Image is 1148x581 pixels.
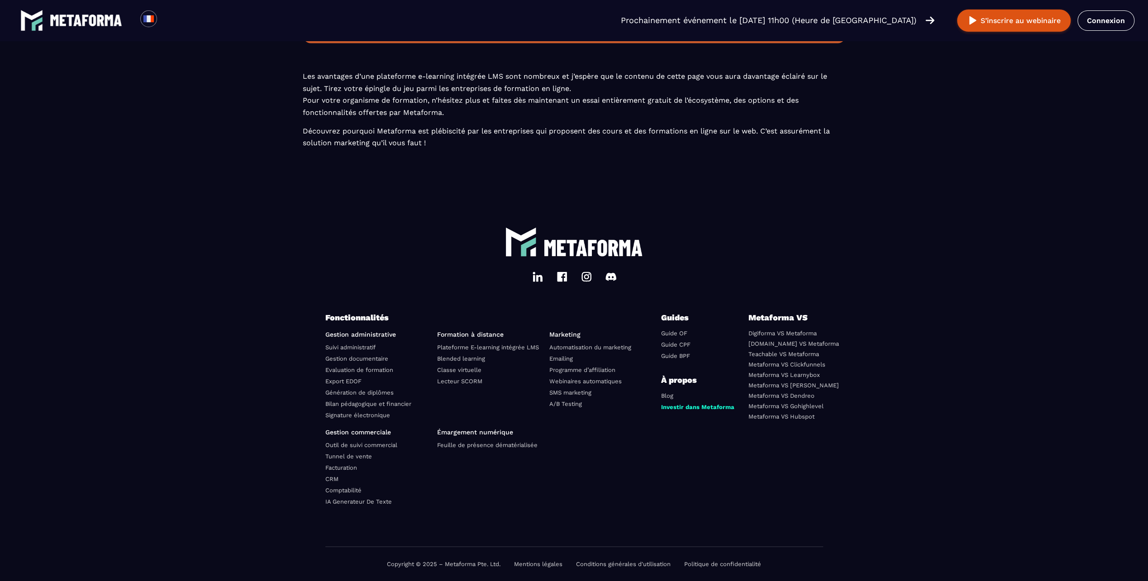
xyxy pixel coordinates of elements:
[437,355,485,362] a: Blended learning
[325,331,431,338] p: Gestion administrative
[748,403,824,410] a: Metaforma VS Gohighlevel
[543,240,643,256] img: logo
[748,361,825,368] a: Metaforma VS Clickfunnels
[748,392,815,399] a: Metaforma VS Dendreo
[325,389,394,396] a: Génération de diplômes
[661,352,690,359] a: Guide BPF
[387,561,500,567] p: Copyright © 2025 – Metaforma Pte. Ltd.
[165,15,171,26] input: Search for option
[549,331,655,338] p: Marketing
[549,367,615,373] a: Programme d’affiliation
[549,355,573,362] a: Emailing
[303,71,846,149] p: Les avantages d’une plateforme e-learning intégrée LMS sont nombreux et j’espère que le contenu d...
[437,367,481,373] a: Classe virtuelle
[437,429,543,436] p: Émargement numérique
[325,400,411,407] a: Bilan pédagogique et financier
[576,561,671,567] a: Conditions générales d'utilisation
[325,476,338,482] a: CRM
[325,487,362,494] a: Comptabilité
[967,15,978,26] img: play
[157,10,179,30] div: Search for option
[748,413,815,420] a: Metaforma VS Hubspot
[325,355,388,362] a: Gestion documentaire
[549,389,591,396] a: SMS marketing
[748,311,823,324] p: Metaforma VS
[549,344,631,351] a: Automatisation du marketing
[748,340,839,347] a: [DOMAIN_NAME] VS Metaforma
[661,341,691,348] a: Guide CPF
[661,374,741,386] p: À propos
[325,442,397,448] a: Outil de suivi commercial
[143,13,154,24] img: fr
[437,331,543,338] p: Formation à distance
[325,412,390,419] a: Signature électronique
[437,442,538,448] a: Feuille de présence dématérialisée
[748,330,817,337] a: Digiforma VS Metaforma
[661,404,734,410] a: Investir dans Metaforma
[437,378,482,385] a: Lecteur SCORM
[325,464,357,471] a: Facturation
[549,400,582,407] a: A/B Testing
[549,378,622,385] a: Webinaires automatiques
[748,382,839,389] a: Metaforma VS [PERSON_NAME]
[661,330,687,337] a: Guide OF
[514,561,562,567] a: Mentions légales
[957,10,1071,32] button: S’inscrire au webinaire
[684,561,761,567] a: Politique de confidentialité
[557,271,567,282] img: facebook
[605,271,616,282] img: discord
[325,311,662,324] p: Fonctionnalités
[748,371,820,378] a: Metaforma VS Learnybox
[925,15,934,25] img: arrow-right
[1077,10,1134,31] a: Connexion
[661,311,715,324] p: Guides
[661,392,673,399] a: Blog
[748,351,819,357] a: Teachable VS Metaforma
[437,344,539,351] a: Plateforme E-learning intégrée LMS
[325,344,376,351] a: Suivi administratif
[621,14,916,27] p: Prochainement événement le [DATE] 11h00 (Heure de [GEOGRAPHIC_DATA])
[50,14,122,26] img: logo
[20,9,43,32] img: logo
[325,498,392,505] a: IA Generateur De Texte
[325,453,372,460] a: Tunnel de vente
[325,367,393,373] a: Evaluation de formation
[325,378,362,385] a: Export EDOF
[325,429,431,436] p: Gestion commerciale
[581,271,592,282] img: instagram
[532,271,543,282] img: linkedin
[505,226,537,258] img: logo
